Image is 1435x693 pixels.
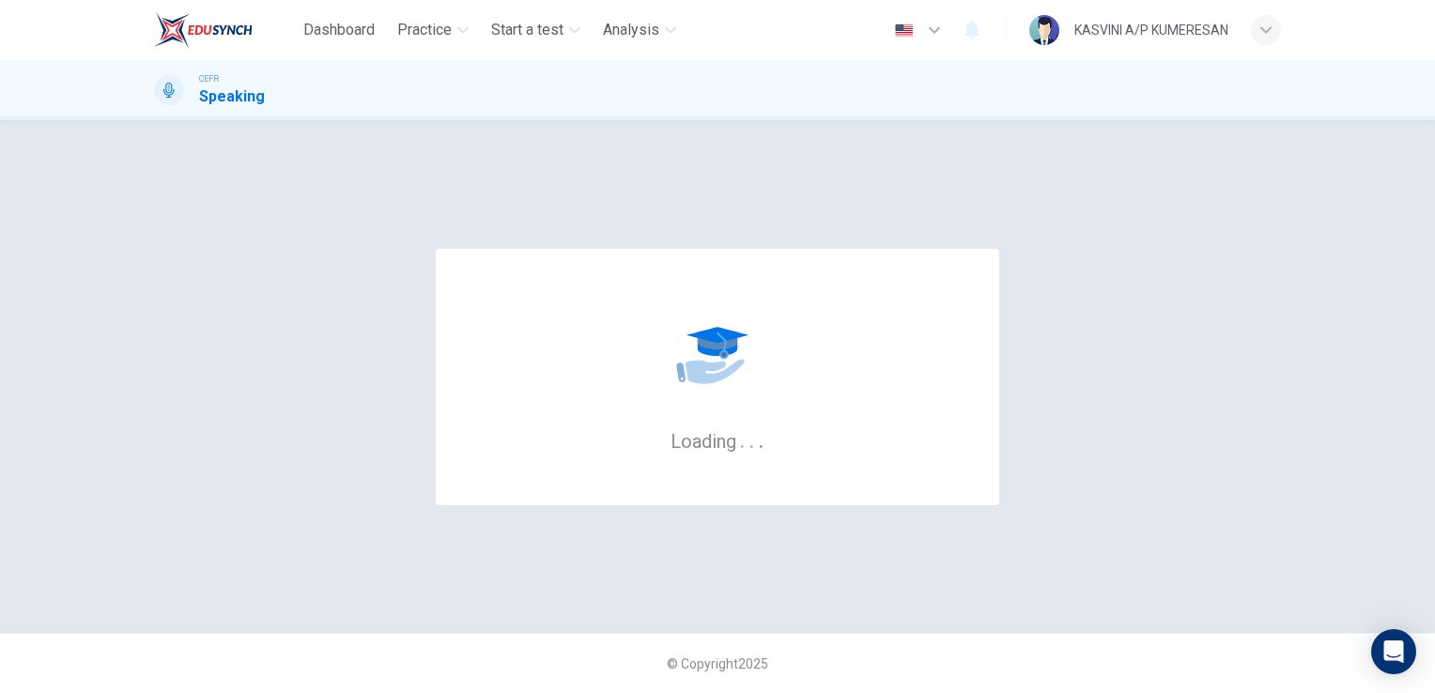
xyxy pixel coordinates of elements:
[603,19,659,41] span: Analysis
[154,11,296,49] a: EduSynch logo
[199,85,265,108] h1: Speaking
[739,423,746,454] h6: .
[1074,19,1228,41] div: KASVINI A/P KUMERESAN
[667,656,768,671] span: © Copyright 2025
[595,13,684,47] button: Analysis
[199,72,219,85] span: CEFR
[892,23,916,38] img: en
[397,19,452,41] span: Practice
[1371,629,1416,674] div: Open Intercom Messenger
[1029,15,1059,45] img: Profile picture
[296,13,382,47] button: Dashboard
[484,13,588,47] button: Start a test
[303,19,375,41] span: Dashboard
[390,13,476,47] button: Practice
[491,19,563,41] span: Start a test
[748,423,755,454] h6: .
[154,11,253,49] img: EduSynch logo
[671,428,764,453] h6: Loading
[758,423,764,454] h6: .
